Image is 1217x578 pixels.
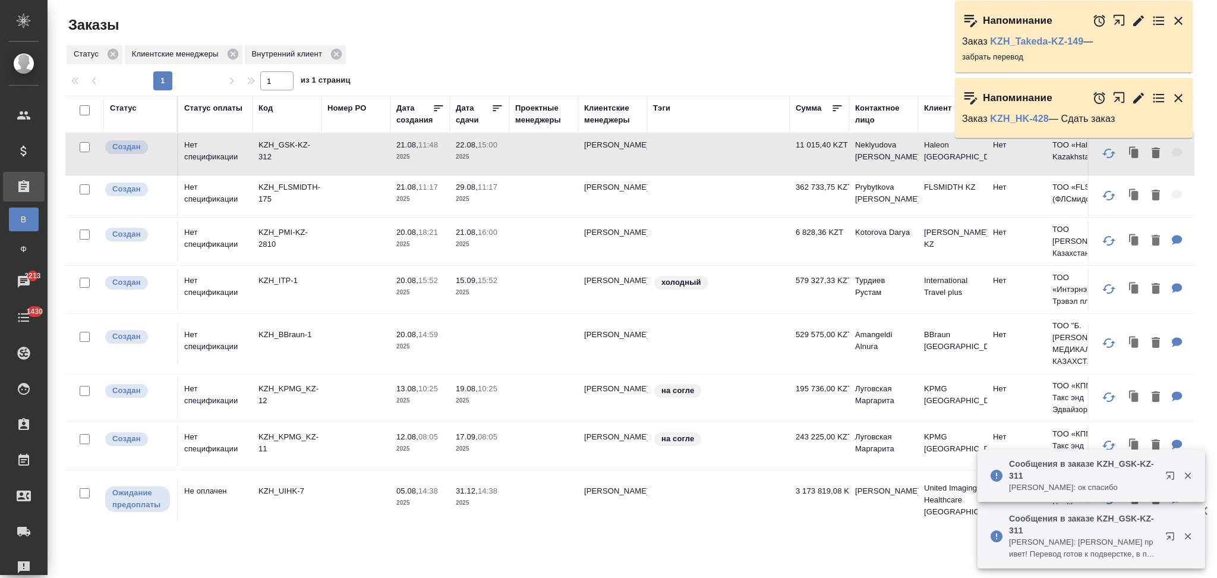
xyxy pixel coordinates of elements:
div: Выставляется автоматически при создании заказа [104,227,171,243]
span: В [15,213,33,225]
td: 6 828,36 KZT [790,221,849,262]
p: 15:00 [478,140,497,149]
a: 2213 [3,267,45,297]
button: Удалить [1146,184,1166,208]
p: Нет [993,329,1041,341]
p: холодный [661,277,701,288]
button: Закрыть [1171,91,1186,105]
td: [PERSON_NAME] [849,479,918,521]
button: Открыть в новой вкладке [1158,524,1187,553]
td: Нет спецификации [178,323,253,365]
p: Создан [112,385,141,397]
p: [PERSON_NAME]: [PERSON_NAME] привет! Перевод готов к подверстке, в папке in [1009,536,1158,560]
div: холодный [653,275,784,291]
button: Удалить [1146,142,1166,166]
p: 21.08, [456,228,478,237]
p: 2025 [396,287,444,299]
button: Удалить [1146,331,1166,356]
td: Neklyudova [PERSON_NAME] [849,133,918,175]
button: Открыть в новой вкладке [1112,85,1126,111]
div: Номер PO [327,102,366,114]
p: ТОО «КПМГ Такс энд Эдвайзори» [1052,428,1109,464]
p: [PERSON_NAME] KZ [924,227,981,250]
p: KZH_FLSMIDTH-175 [258,181,316,205]
td: Нет спецификации [178,221,253,262]
td: Нет спецификации [178,269,253,310]
p: 21.08, [396,183,418,191]
p: Нет [993,275,1041,287]
button: Удалить [1146,385,1166,410]
p: на согле [661,433,694,445]
td: [PERSON_NAME] [578,221,647,262]
button: Обновить [1095,329,1123,357]
button: Клонировать [1123,331,1146,356]
p: 2025 [456,497,503,509]
p: Напоминание [983,15,1052,27]
p: Нет [993,181,1041,193]
td: [PERSON_NAME] [578,479,647,521]
div: Выставляется автоматически при создании заказа [104,275,171,291]
p: 2025 [456,287,503,299]
div: Сумма [796,102,821,114]
div: Выставляется автоматически при создании заказа [104,181,171,197]
p: 05.08, [396,486,418,495]
button: Клонировать [1123,142,1146,166]
td: 243 225,00 KZT [790,425,849,467]
div: Статус оплаты [184,102,242,114]
p: ТОО [PERSON_NAME] Казахстан" [1052,224,1109,259]
p: Создан [112,331,141,343]
div: Статус [67,45,122,64]
p: Внутренний клиент [252,48,326,60]
button: Открыть в новой вкладке [1158,464,1187,492]
div: Дата создания [396,102,433,126]
span: из 1 страниц [301,73,351,90]
button: Закрыть [1175,470,1200,481]
p: 2025 [396,193,444,205]
p: 15:52 [418,276,438,285]
div: Статус [110,102,137,114]
p: 16:00 [478,228,497,237]
button: Редактировать [1131,14,1146,28]
button: Закрыть [1171,14,1186,28]
p: 20.08, [396,228,418,237]
p: 13.08, [396,384,418,393]
p: KZH_UIHK-7 [258,485,316,497]
p: ТОО «FLSmidth (ФЛСмидс)» [1052,181,1109,205]
button: Клонировать [1123,385,1146,410]
td: [PERSON_NAME] [578,133,647,175]
p: Создан [112,183,141,195]
div: Код [258,102,273,114]
p: 11:17 [418,183,438,191]
p: Заказ — Сдать заказ [962,113,1186,125]
div: Внутренний клиент [245,45,346,64]
td: Нет спецификации [178,133,253,175]
td: Нет спецификации [178,377,253,419]
div: Контактное лицо [855,102,912,126]
td: Турдиев Рустам [849,269,918,310]
p: Haleon [GEOGRAPHIC_DATA] [924,139,981,163]
td: [PERSON_NAME] [578,377,647,419]
p: 11:17 [478,183,497,191]
p: Сообщения в заказе KZH_GSK-KZ-311 [1009,458,1158,482]
p: 31.12, [456,486,478,495]
p: 11:48 [418,140,438,149]
p: Создан [112,277,141,288]
div: Дата сдачи [456,102,491,126]
a: KZH_HK-428 [990,114,1048,124]
p: 2025 [396,395,444,407]
div: Выставляется автоматически при создании заказа [104,329,171,345]
p: Ожидание предоплаты [112,487,163,511]
p: Создан [112,141,141,153]
p: KZH_ITP-1 [258,275,316,287]
div: Проектные менеджеры [515,102,572,126]
p: United Imaging Healthcare [GEOGRAPHIC_DATA] [924,482,981,518]
td: Нет спецификации [178,425,253,467]
td: [PERSON_NAME] [578,323,647,365]
p: Нет [993,227,1041,238]
button: Открыть в новой вкладке [1112,8,1126,33]
a: 1430 [3,303,45,332]
button: Удалить [1146,433,1166,458]
p: 2025 [456,193,503,205]
p: 20.08, [396,276,418,285]
div: на согле [653,431,784,447]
